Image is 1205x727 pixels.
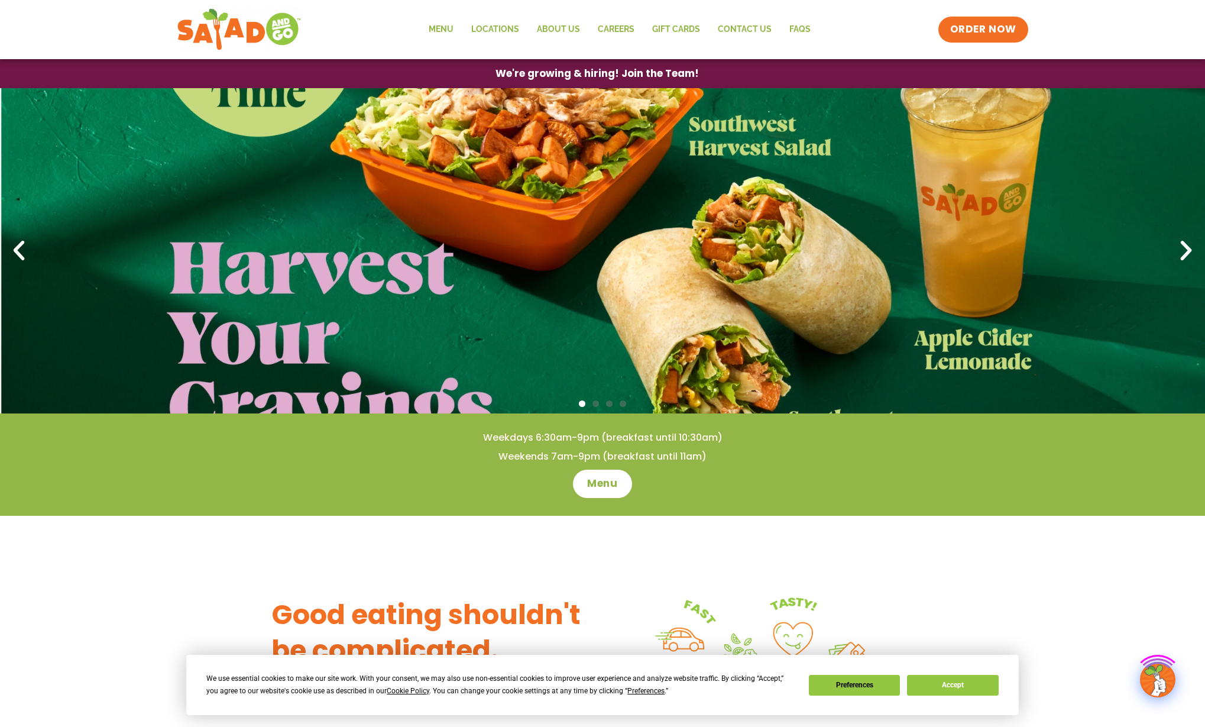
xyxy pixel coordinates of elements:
[1173,238,1199,264] div: Next slide
[206,673,795,697] div: We use essential cookies to make our site work. With your consent, we may also use non-essential ...
[573,470,631,498] a: Menu
[177,6,302,53] img: new-SAG-logo-768×292
[24,450,1181,463] h4: Weekends 7am-9pm (breakfast until 11am)
[24,431,1181,444] h4: Weekdays 6:30am-9pm (breakfast until 10:30am)
[627,687,665,695] span: Preferences
[186,655,1019,715] div: Cookie Consent Prompt
[478,60,717,88] a: We're growing & hiring! Join the Team!
[462,16,528,43] a: Locations
[592,400,599,407] span: Go to slide 2
[643,16,709,43] a: GIFT CARDS
[950,22,1016,37] span: ORDER NOW
[780,16,819,43] a: FAQs
[528,16,589,43] a: About Us
[907,675,998,696] button: Accept
[387,687,429,695] span: Cookie Policy
[709,16,780,43] a: Contact Us
[620,400,626,407] span: Go to slide 4
[587,477,617,491] span: Menu
[271,597,602,668] h3: Good eating shouldn't be complicated.
[579,400,585,407] span: Go to slide 1
[6,238,32,264] div: Previous slide
[589,16,643,43] a: Careers
[495,69,699,79] span: We're growing & hiring! Join the Team!
[809,675,900,696] button: Preferences
[606,400,613,407] span: Go to slide 3
[420,16,462,43] a: Menu
[420,16,819,43] nav: Menu
[938,17,1028,43] a: ORDER NOW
